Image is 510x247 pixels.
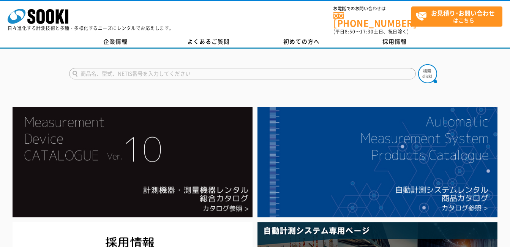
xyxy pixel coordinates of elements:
span: はこちら [415,7,502,26]
img: btn_search.png [418,64,437,83]
a: [PHONE_NUMBER] [333,12,411,27]
a: よくあるご質問 [162,36,255,47]
a: 採用情報 [348,36,441,47]
input: 商品名、型式、NETIS番号を入力してください [69,68,416,79]
a: 初めての方へ [255,36,348,47]
span: (平日 ～ 土日、祝日除く) [333,28,409,35]
img: Catalog Ver10 [13,107,253,218]
span: 17:30 [360,28,374,35]
img: 自動計測システムカタログ [257,107,497,218]
a: 企業情報 [69,36,162,47]
span: 初めての方へ [283,37,320,46]
span: 8:50 [345,28,355,35]
span: お電話でのお問い合わせは [333,6,411,11]
strong: お見積り･お問い合わせ [431,8,495,17]
a: お見積り･お問い合わせはこちら [411,6,502,27]
p: 日々進化する計測技術と多種・多様化するニーズにレンタルでお応えします。 [8,26,174,30]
